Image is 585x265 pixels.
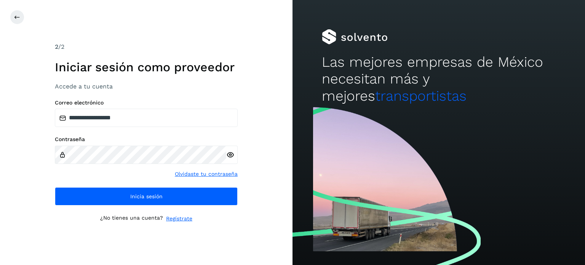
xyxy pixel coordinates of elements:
[55,83,238,90] h3: Accede a tu cuenta
[55,60,238,74] h1: Iniciar sesión como proveedor
[166,215,192,223] a: Regístrate
[55,42,238,51] div: /2
[55,100,238,106] label: Correo electrónico
[322,54,556,104] h2: Las mejores empresas de México necesitan más y mejores
[130,194,163,199] span: Inicia sesión
[100,215,163,223] p: ¿No tienes una cuenta?
[55,187,238,206] button: Inicia sesión
[175,170,238,178] a: Olvidaste tu contraseña
[55,136,238,143] label: Contraseña
[55,43,58,50] span: 2
[375,88,467,104] span: transportistas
